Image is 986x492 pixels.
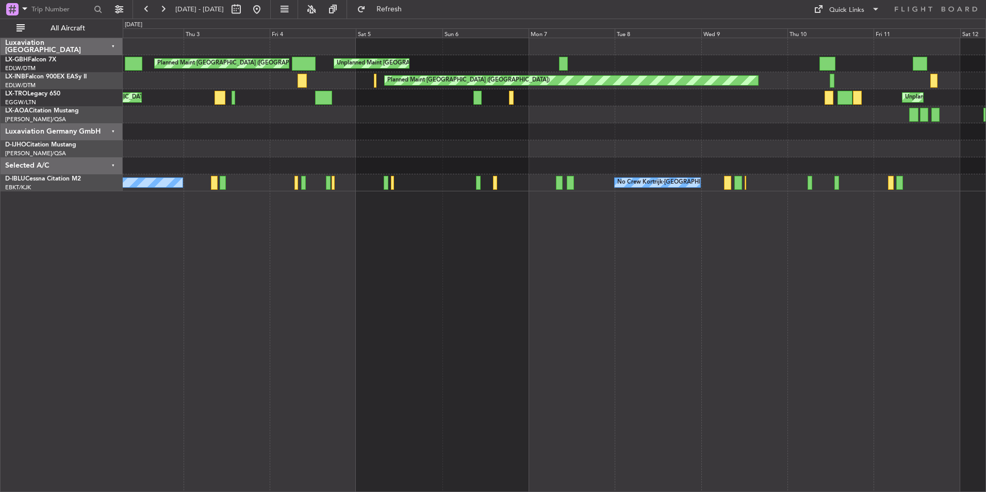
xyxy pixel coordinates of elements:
[5,64,36,72] a: EDLW/DTM
[175,5,224,14] span: [DATE] - [DATE]
[356,28,442,38] div: Sat 5
[5,116,66,123] a: [PERSON_NAME]/QSA
[5,142,26,148] span: D-IJHO
[5,57,28,63] span: LX-GBH
[787,28,874,38] div: Thu 10
[352,1,414,18] button: Refresh
[387,73,550,88] div: Planned Maint [GEOGRAPHIC_DATA] ([GEOGRAPHIC_DATA])
[5,176,81,182] a: D-IBLUCessna Citation M2
[5,176,25,182] span: D-IBLU
[701,28,787,38] div: Wed 9
[184,28,270,38] div: Thu 3
[97,28,183,38] div: Wed 2
[5,108,29,114] span: LX-AOA
[529,28,615,38] div: Mon 7
[615,28,701,38] div: Tue 8
[5,150,66,157] a: [PERSON_NAME]/QSA
[42,90,212,105] div: Unplanned Maint [GEOGRAPHIC_DATA] ([GEOGRAPHIC_DATA])
[5,91,27,97] span: LX-TRO
[874,28,960,38] div: Fri 11
[337,56,489,71] div: Unplanned Maint [GEOGRAPHIC_DATA] (Al Maktoum Intl)
[27,25,109,32] span: All Aircraft
[31,2,91,17] input: Trip Number
[442,28,529,38] div: Sun 6
[5,108,79,114] a: LX-AOACitation Mustang
[11,20,112,37] button: All Aircraft
[5,74,87,80] a: LX-INBFalcon 900EX EASy II
[125,21,142,29] div: [DATE]
[368,6,411,13] span: Refresh
[5,184,31,191] a: EBKT/KJK
[809,1,885,18] button: Quick Links
[5,99,36,106] a: EGGW/LTN
[157,56,320,71] div: Planned Maint [GEOGRAPHIC_DATA] ([GEOGRAPHIC_DATA])
[5,74,25,80] span: LX-INB
[617,175,724,190] div: No Crew Kortrijk-[GEOGRAPHIC_DATA]
[5,91,60,97] a: LX-TROLegacy 650
[5,81,36,89] a: EDLW/DTM
[270,28,356,38] div: Fri 4
[5,142,76,148] a: D-IJHOCitation Mustang
[5,57,56,63] a: LX-GBHFalcon 7X
[829,5,864,15] div: Quick Links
